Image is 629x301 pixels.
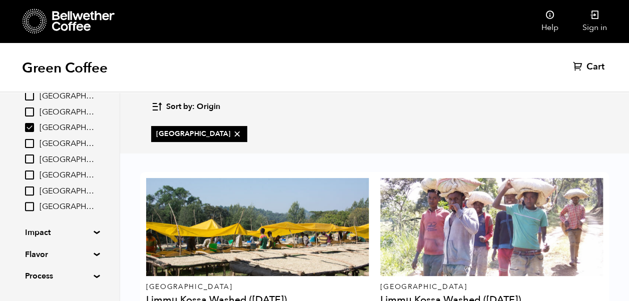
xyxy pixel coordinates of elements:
span: [GEOGRAPHIC_DATA] [40,122,95,133]
span: [GEOGRAPHIC_DATA] [40,107,95,118]
input: [GEOGRAPHIC_DATA] [25,186,34,195]
a: Cart [573,61,607,73]
summary: Flavor [25,248,94,260]
input: [GEOGRAPHIC_DATA] [25,123,34,132]
p: [GEOGRAPHIC_DATA] [380,283,603,290]
span: [GEOGRAPHIC_DATA] [40,138,95,149]
input: [GEOGRAPHIC_DATA] [25,170,34,179]
p: [GEOGRAPHIC_DATA] [146,283,369,290]
span: [GEOGRAPHIC_DATA] [40,201,95,212]
input: [GEOGRAPHIC_DATA] [25,107,34,116]
input: [GEOGRAPHIC_DATA] [25,154,34,163]
summary: Process [25,270,94,282]
span: [GEOGRAPHIC_DATA] [40,154,95,165]
span: Cart [586,61,604,73]
span: [GEOGRAPHIC_DATA] [40,186,95,197]
summary: Impact [25,226,94,238]
span: Sort by: Origin [166,101,220,112]
span: [GEOGRAPHIC_DATA] [156,129,242,139]
span: [GEOGRAPHIC_DATA] [40,91,95,102]
h1: Green Coffee [22,59,108,77]
input: [GEOGRAPHIC_DATA] [25,202,34,211]
input: [GEOGRAPHIC_DATA] [25,139,34,148]
button: Sort by: Origin [151,95,220,118]
span: [GEOGRAPHIC_DATA] [40,170,95,181]
input: [GEOGRAPHIC_DATA] [25,91,34,100]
